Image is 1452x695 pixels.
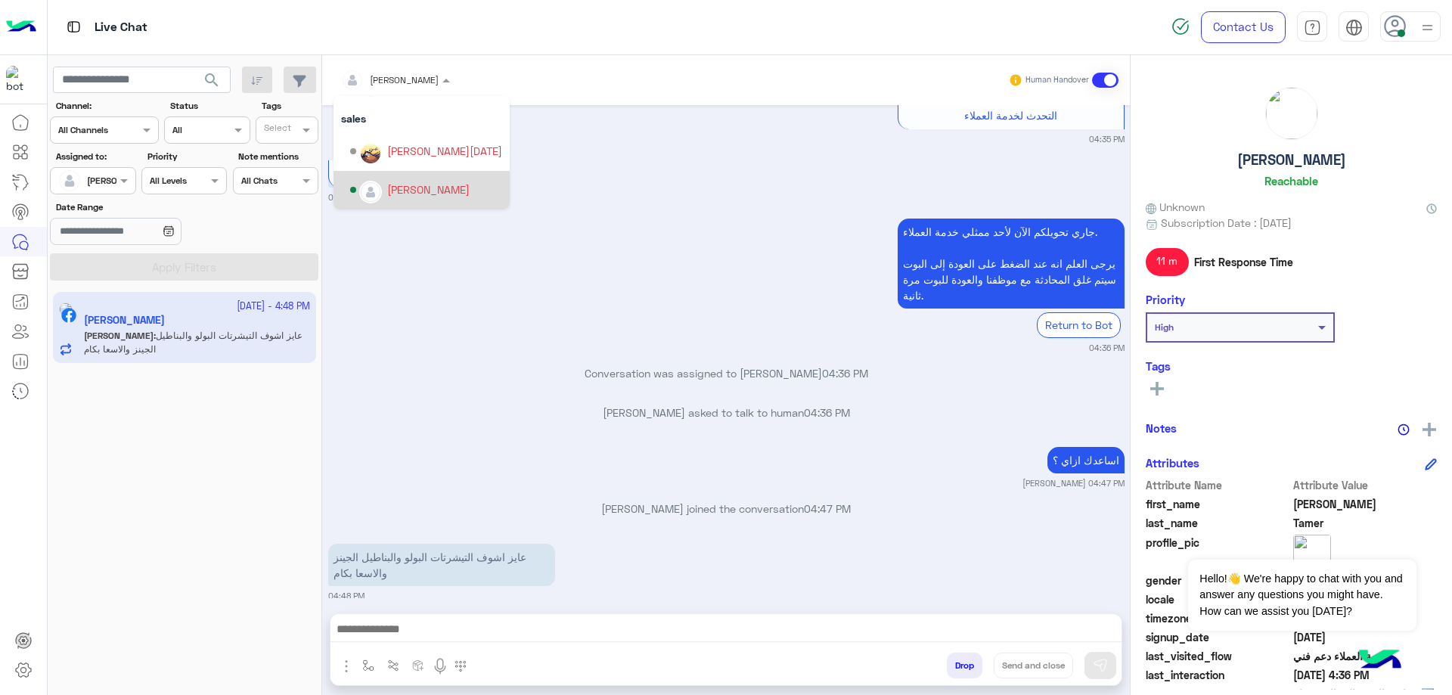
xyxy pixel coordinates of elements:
span: Attribute Value [1293,477,1438,493]
span: Tamer [1293,515,1438,531]
img: Logo [6,11,36,43]
p: Conversation was assigned to [PERSON_NAME] [328,365,1125,381]
img: tab [1345,19,1363,36]
span: profile_pic [1146,535,1290,569]
span: 2025-09-21T13:34:33.488Z [1293,629,1438,645]
span: search [203,71,221,89]
button: Drop [947,653,982,678]
p: 21/9/2025, 4:36 PM [898,219,1125,309]
label: Assigned to: [56,150,134,163]
b: High [1155,321,1174,333]
h6: Priority [1146,293,1185,306]
img: Trigger scenario [387,659,399,672]
img: ACg8ocJAd9cmCV_lg36ov6Kt_yM79juuS8Adv9pU2f3caa9IOlWTjQo=s96-c [361,144,380,163]
span: last_name [1146,515,1290,531]
span: last_interaction [1146,667,1290,683]
label: Note mentions [238,150,316,163]
span: Attribute Name [1146,477,1290,493]
span: first_name [1146,496,1290,512]
a: Contact Us [1201,11,1286,43]
a: tab [1297,11,1327,43]
button: Trigger scenario [381,653,406,678]
small: 04:36 PM [1089,342,1125,354]
button: Apply Filters [50,253,318,281]
small: 04:35 PM [1089,133,1125,145]
h5: [PERSON_NAME] [1237,151,1346,169]
p: 21/9/2025, 4:48 PM [328,544,555,586]
div: [PERSON_NAME][DATE] [387,143,502,159]
span: gender [1146,572,1290,588]
span: signup_date [1146,629,1290,645]
div: Select [262,121,291,138]
small: Human Handover [1025,74,1089,86]
label: Tags [262,99,317,113]
img: defaultAdmin.png [361,182,380,202]
span: 11 m [1146,248,1189,275]
span: last_visited_flow [1146,648,1290,664]
img: tab [64,17,83,36]
span: Omar [1293,496,1438,512]
h6: Tags [1146,359,1437,373]
span: 04:36 PM [822,367,868,380]
img: make a call [455,660,467,672]
p: Live Chat [95,17,147,38]
img: defaultAdmin.png [59,170,80,191]
span: Unknown [1146,199,1205,215]
h6: Reachable [1264,174,1318,188]
img: send message [1093,658,1108,673]
img: send voice note [431,657,449,675]
span: التحدث لخدمة العملاء [964,109,1057,122]
label: Date Range [56,200,225,214]
div: sales [334,104,510,132]
button: select flow [356,653,381,678]
img: picture [1266,88,1317,139]
small: 04:48 PM [328,590,365,602]
span: 04:47 PM [804,502,851,515]
small: 04:36 PM [328,191,364,203]
p: [PERSON_NAME] asked to talk to human [328,405,1125,420]
div: Return to Bot [1037,312,1121,337]
img: notes [1398,424,1410,436]
img: create order [412,659,424,672]
img: add [1423,423,1436,436]
button: create order [406,653,431,678]
img: hulul-logo.png [1354,634,1407,687]
span: 04:36 PM [804,406,850,419]
img: 713415422032625 [6,66,33,93]
span: خدمة العملاء دعم فني [1293,648,1438,664]
span: Hello!👋 We're happy to chat with you and answer any questions you might have. How can we assist y... [1188,560,1416,631]
span: locale [1146,591,1290,607]
label: Priority [147,150,225,163]
h6: Attributes [1146,456,1199,470]
span: timezone [1146,610,1290,626]
label: Channel: [56,99,157,113]
h6: Notes [1146,421,1177,435]
span: Subscription Date : [DATE] [1161,215,1292,231]
img: send attachment [337,657,355,675]
button: Send and close [994,653,1073,678]
button: search [194,67,231,99]
small: [PERSON_NAME] 04:47 PM [1022,477,1125,489]
span: First Response Time [1194,254,1293,270]
div: [PERSON_NAME] [387,182,470,197]
label: Status [170,99,248,113]
img: profile [1418,18,1437,37]
img: select flow [362,659,374,672]
p: [PERSON_NAME] joined the conversation [328,501,1125,517]
p: 21/9/2025, 4:47 PM [1047,447,1125,473]
ng-dropdown-panel: Options list [334,96,510,209]
span: [PERSON_NAME] [370,74,439,85]
span: 2025-09-21T13:36:19.945Z [1293,667,1438,683]
img: tab [1304,19,1321,36]
img: spinner [1171,17,1190,36]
